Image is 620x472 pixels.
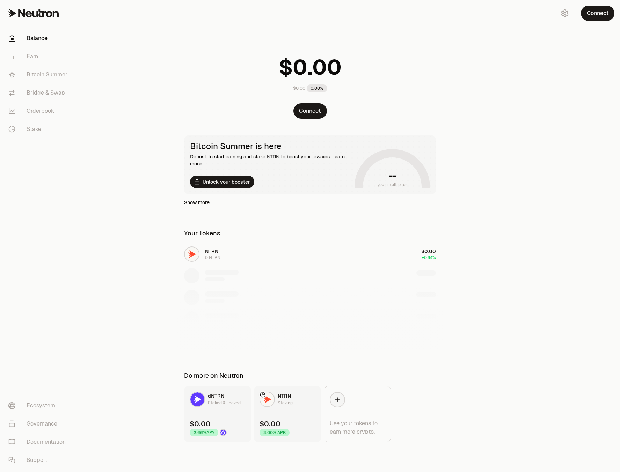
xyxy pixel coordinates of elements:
[220,430,226,435] img: Drop
[3,84,75,102] a: Bridge & Swap
[208,393,224,399] span: dNTRN
[324,386,391,442] a: Use your tokens to earn more crypto.
[3,415,75,433] a: Governance
[190,153,352,167] div: Deposit to start earning and stake NTRN to boost your rewards.
[3,66,75,84] a: Bitcoin Summer
[278,393,291,399] span: NTRN
[3,102,75,120] a: Orderbook
[184,386,251,442] a: dNTRN LogodNTRNStaked & Locked$0.002.66%APYDrop
[184,199,210,206] a: Show more
[190,419,211,429] div: $0.00
[3,397,75,415] a: Ecosystem
[260,419,280,429] div: $0.00
[3,120,75,138] a: Stake
[293,103,327,119] button: Connect
[3,47,75,66] a: Earn
[190,176,254,188] button: Unlock your booster
[293,86,305,91] div: $0.00
[190,392,204,406] img: dNTRN Logo
[278,399,293,406] div: Staking
[184,371,243,381] div: Do more on Neutron
[260,429,290,436] div: 3.00% APR
[190,141,352,151] div: Bitcoin Summer is here
[3,433,75,451] a: Documentation
[307,84,327,92] div: 0.00%
[184,228,220,238] div: Your Tokens
[377,181,408,188] span: your multiplier
[260,392,274,406] img: NTRN Logo
[581,6,614,21] button: Connect
[254,386,321,442] a: NTRN LogoNTRNStaking$0.003.00% APR
[3,29,75,47] a: Balance
[330,419,385,436] div: Use your tokens to earn more crypto.
[208,399,241,406] div: Staked & Locked
[3,451,75,469] a: Support
[388,170,396,181] h1: --
[190,429,218,436] div: 2.66% APY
